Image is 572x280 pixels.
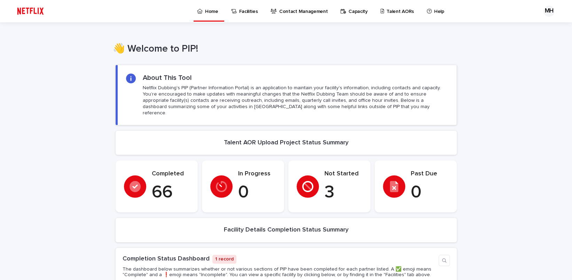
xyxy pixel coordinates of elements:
div: MH [543,6,555,17]
p: 66 [152,182,189,203]
p: 0 [238,182,276,203]
h1: 👋 Welcome to PIP! [113,43,454,55]
p: 1 record [212,255,236,264]
p: Completed [152,170,189,178]
p: The dashboard below summarizes whether or not various sections of PIP have been completed for eac... [123,266,436,278]
p: 0 [411,182,448,203]
p: 3 [324,182,362,203]
p: In Progress [238,170,276,178]
img: ifQbXi3ZQGMSEF7WDB7W [14,4,47,18]
h2: About This Tool [143,74,192,82]
p: Not Started [324,170,362,178]
h2: Talent AOR Upload Project Status Summary [224,139,348,147]
p: Netflix Dubbing's PIP (Partner Information Portal) is an application to maintain your facility's ... [143,85,448,116]
a: Completion Status Dashboard [123,256,210,262]
h2: Facility Details Completion Status Summary [224,226,348,234]
p: Past Due [411,170,448,178]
